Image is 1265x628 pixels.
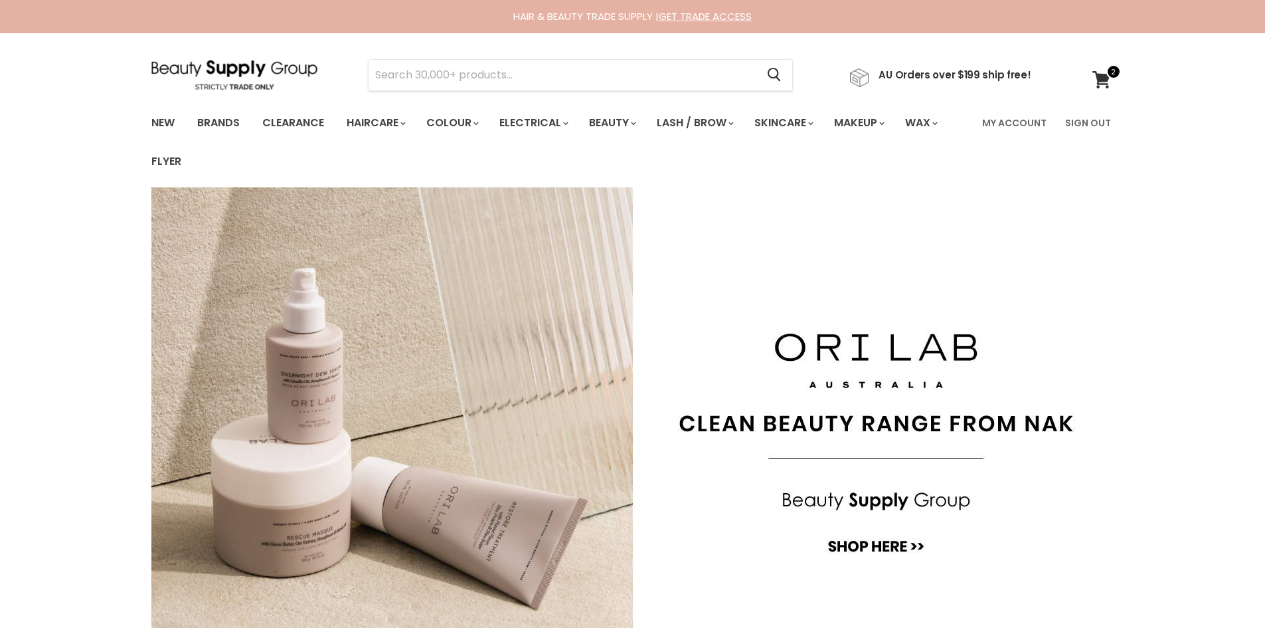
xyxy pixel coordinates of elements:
[141,104,974,181] ul: Main menu
[757,60,792,90] button: Search
[744,109,821,137] a: Skincare
[141,148,191,175] a: Flyer
[135,10,1131,23] div: HAIR & BEAUTY TRADE SUPPLY |
[141,109,185,137] a: New
[974,109,1054,137] a: My Account
[416,109,487,137] a: Colour
[579,109,644,137] a: Beauty
[135,104,1131,181] nav: Main
[824,109,892,137] a: Makeup
[252,109,334,137] a: Clearance
[895,109,946,137] a: Wax
[659,9,752,23] a: GET TRADE ACCESS
[1199,566,1252,615] iframe: Gorgias live chat messenger
[337,109,414,137] a: Haircare
[647,109,742,137] a: Lash / Brow
[369,60,757,90] input: Search
[368,59,793,91] form: Product
[489,109,576,137] a: Electrical
[187,109,250,137] a: Brands
[1057,109,1119,137] a: Sign Out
